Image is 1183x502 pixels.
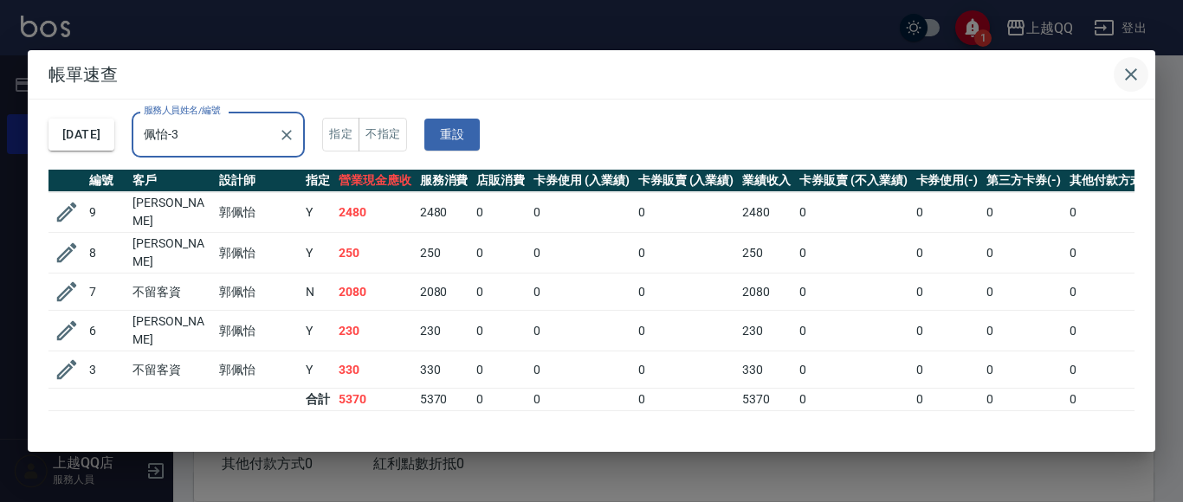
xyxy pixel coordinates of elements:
[128,192,215,233] td: [PERSON_NAME]
[472,192,529,233] td: 0
[424,119,480,151] button: 重設
[301,192,334,233] td: Y
[472,233,529,274] td: 0
[215,274,301,311] td: 郭佩怡
[912,351,983,389] td: 0
[912,192,983,233] td: 0
[416,351,473,389] td: 330
[334,389,416,411] td: 5370
[529,311,634,351] td: 0
[301,274,334,311] td: N
[128,351,215,389] td: 不留客資
[1065,233,1160,274] td: 0
[301,389,334,411] td: 合計
[85,170,128,192] th: 編號
[85,274,128,311] td: 7
[795,233,911,274] td: 0
[128,274,215,311] td: 不留客資
[529,274,634,311] td: 0
[472,311,529,351] td: 0
[529,389,634,411] td: 0
[912,311,983,351] td: 0
[301,311,334,351] td: Y
[334,233,416,274] td: 250
[416,311,473,351] td: 230
[322,118,359,151] button: 指定
[982,192,1065,233] td: 0
[634,351,739,389] td: 0
[982,389,1065,411] td: 0
[529,192,634,233] td: 0
[634,274,739,311] td: 0
[85,311,128,351] td: 6
[301,233,334,274] td: Y
[301,351,334,389] td: Y
[85,351,128,389] td: 3
[128,170,215,192] th: 客戶
[128,233,215,274] td: [PERSON_NAME]
[982,274,1065,311] td: 0
[334,170,416,192] th: 營業現金應收
[275,123,299,147] button: Clear
[982,351,1065,389] td: 0
[334,311,416,351] td: 230
[48,119,114,151] button: [DATE]
[1065,351,1160,389] td: 0
[795,274,911,311] td: 0
[795,311,911,351] td: 0
[1065,311,1160,351] td: 0
[85,192,128,233] td: 9
[529,170,634,192] th: 卡券使用 (入業績)
[738,192,795,233] td: 2480
[912,233,983,274] td: 0
[215,192,301,233] td: 郭佩怡
[144,104,220,117] label: 服務人員姓名/編號
[634,389,739,411] td: 0
[472,351,529,389] td: 0
[795,192,911,233] td: 0
[1065,389,1160,411] td: 0
[738,170,795,192] th: 業績收入
[85,233,128,274] td: 8
[1065,192,1160,233] td: 0
[912,274,983,311] td: 0
[738,311,795,351] td: 230
[529,351,634,389] td: 0
[1065,274,1160,311] td: 0
[334,351,416,389] td: 330
[634,233,739,274] td: 0
[982,233,1065,274] td: 0
[795,351,911,389] td: 0
[416,274,473,311] td: 2080
[416,389,473,411] td: 5370
[28,50,1155,99] h2: 帳單速查
[634,170,739,192] th: 卡券販賣 (入業績)
[215,233,301,274] td: 郭佩怡
[215,311,301,351] td: 郭佩怡
[416,170,473,192] th: 服務消費
[472,274,529,311] td: 0
[634,311,739,351] td: 0
[982,170,1065,192] th: 第三方卡券(-)
[359,118,407,151] button: 不指定
[912,389,983,411] td: 0
[472,170,529,192] th: 店販消費
[738,351,795,389] td: 330
[1065,170,1160,192] th: 其他付款方式(-)
[334,274,416,311] td: 2080
[334,192,416,233] td: 2480
[529,233,634,274] td: 0
[738,233,795,274] td: 250
[795,389,911,411] td: 0
[301,170,334,192] th: 指定
[128,311,215,351] td: [PERSON_NAME]
[738,274,795,311] td: 2080
[215,351,301,389] td: 郭佩怡
[912,170,983,192] th: 卡券使用(-)
[982,311,1065,351] td: 0
[738,389,795,411] td: 5370
[472,389,529,411] td: 0
[215,170,301,192] th: 設計師
[795,170,911,192] th: 卡券販賣 (不入業績)
[416,192,473,233] td: 2480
